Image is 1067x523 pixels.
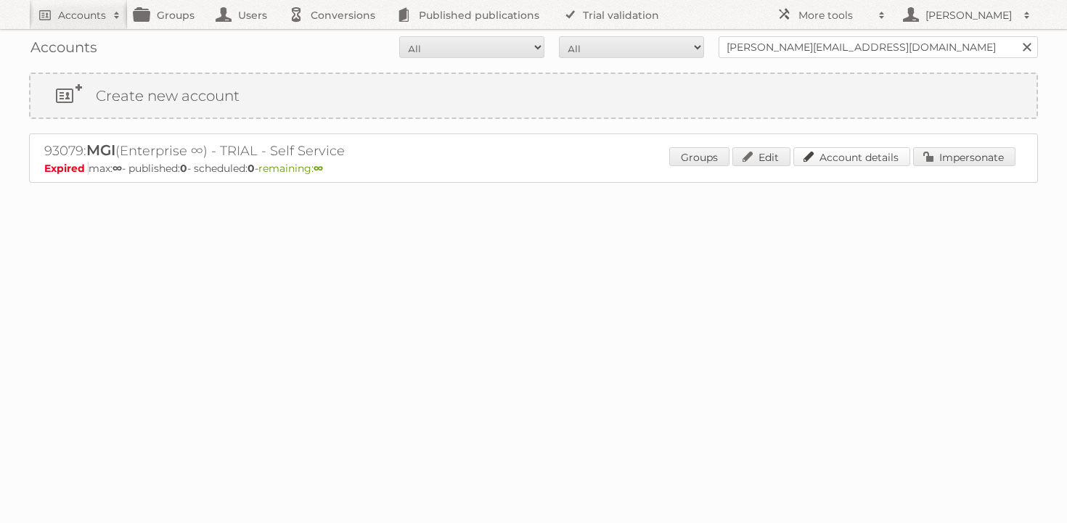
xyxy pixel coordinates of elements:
strong: ∞ [113,162,122,175]
h2: 93079: (Enterprise ∞) - TRIAL - Self Service [44,141,552,160]
h2: Accounts [58,8,106,22]
a: Impersonate [913,147,1015,166]
span: Expired [44,162,89,175]
a: Groups [669,147,729,166]
strong: 0 [248,162,255,175]
a: Create new account [30,74,1037,118]
span: MGI [86,141,115,159]
a: Edit [732,147,790,166]
a: Account details [793,147,910,166]
h2: More tools [798,8,871,22]
span: remaining: [258,162,323,175]
h2: [PERSON_NAME] [922,8,1016,22]
p: max: - published: - scheduled: - [44,162,1023,175]
strong: 0 [180,162,187,175]
strong: ∞ [314,162,323,175]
